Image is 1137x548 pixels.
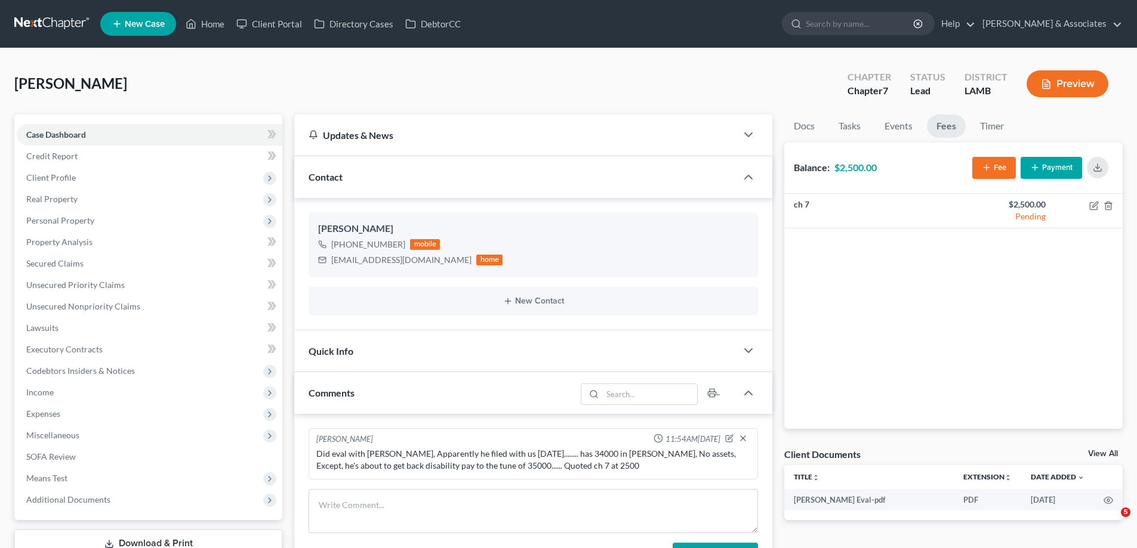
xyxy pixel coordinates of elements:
a: Events [875,114,922,138]
span: Real Property [26,194,78,204]
a: Lawsuits [17,317,282,339]
strong: Balance: [794,162,830,173]
td: [DATE] [1021,489,1094,510]
span: Personal Property [26,215,94,225]
button: New Contact [318,296,748,306]
a: Titleunfold_more [794,472,819,481]
div: District [965,70,1007,84]
input: Search... [603,384,698,404]
span: Means Test [26,473,67,483]
a: Docs [784,114,824,138]
iframe: Intercom live chat [1096,507,1125,536]
span: Secured Claims [26,258,84,268]
div: [PERSON_NAME] [316,434,373,445]
div: [PERSON_NAME] [318,222,748,236]
a: Tasks [829,114,870,138]
div: home [476,255,503,265]
a: Extensionunfold_more [963,472,1012,481]
span: 11:54AM[DATE] [665,434,720,445]
a: SOFA Review [17,446,282,467]
div: Client Documents [784,448,861,460]
div: Pending [963,210,1046,222]
span: Comments [309,387,355,398]
a: Secured Claims [17,253,282,274]
span: Unsecured Nonpriority Claims [26,301,140,311]
div: $2,500.00 [963,199,1046,210]
span: Unsecured Priority Claims [26,280,125,290]
a: Property Analysis [17,231,282,253]
a: Executory Contracts [17,339,282,360]
td: ch 7 [784,194,953,228]
a: Fees [927,114,966,138]
span: Credit Report [26,151,78,161]
div: mobile [410,239,440,250]
span: New Case [125,20,165,29]
span: Income [26,387,54,397]
span: 7 [883,85,888,96]
a: Unsecured Priority Claims [17,274,282,296]
button: Fee [972,157,1016,179]
a: Client Portal [230,13,308,35]
input: Search by name... [806,13,915,35]
span: Case Dashboard [26,129,86,140]
strong: $2,500.00 [834,162,877,173]
span: Lawsuits [26,323,58,333]
div: [PHONE_NUMBER] [331,239,405,250]
a: Directory Cases [308,13,399,35]
span: Additional Documents [26,494,110,504]
span: Executory Contracts [26,344,103,354]
span: Expenses [26,408,60,419]
td: PDF [954,489,1021,510]
a: Date Added expand_more [1031,472,1084,481]
button: Preview [1027,70,1108,97]
div: [EMAIL_ADDRESS][DOMAIN_NAME] [331,254,472,266]
span: Client Profile [26,172,76,182]
span: [PERSON_NAME] [14,75,127,92]
div: Status [910,70,945,84]
span: Miscellaneous [26,430,79,440]
div: Updates & News [309,129,722,141]
a: Case Dashboard [17,124,282,145]
div: LAMB [965,84,1007,98]
td: [PERSON_NAME] Eval-pdf [784,489,954,510]
div: Lead [910,84,945,98]
span: Codebtors Insiders & Notices [26,366,135,376]
span: 5 [1121,507,1130,517]
a: Timer [970,114,1013,138]
a: View All [1088,450,1118,458]
a: Help [935,13,975,35]
a: Home [180,13,230,35]
div: Chapter [848,84,891,98]
i: expand_more [1077,474,1084,481]
span: Property Analysis [26,237,93,247]
a: DebtorCC [399,13,467,35]
span: Contact [309,171,343,182]
div: Did eval with [PERSON_NAME], Apparently he filed with us [DATE]........ has 34000 in [PERSON_NAME... [316,448,750,472]
a: [PERSON_NAME] & Associates [976,13,1122,35]
div: Chapter [848,70,891,84]
a: Credit Report [17,145,282,167]
i: unfold_more [1004,474,1012,481]
button: Payment [1021,157,1082,179]
span: Quick Info [309,345,353,357]
i: unfold_more [812,474,819,481]
a: Unsecured Nonpriority Claims [17,296,282,317]
span: SOFA Review [26,451,76,462]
